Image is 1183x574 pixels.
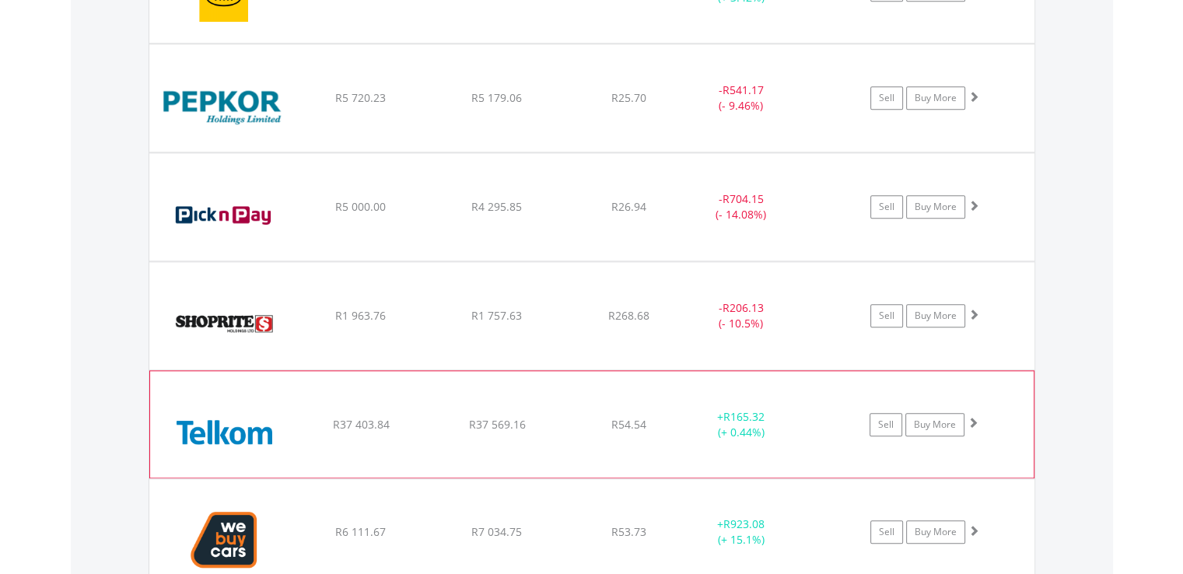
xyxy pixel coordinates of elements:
[870,304,903,327] a: Sell
[157,282,291,366] img: EQU.ZA.SHP.png
[611,90,646,105] span: R25.70
[723,300,764,315] span: R206.13
[870,86,903,110] a: Sell
[683,191,800,222] div: - (- 14.08%)
[468,417,525,432] span: R37 569.16
[335,524,386,539] span: R6 111.67
[683,82,800,114] div: - (- 9.46%)
[335,199,386,214] span: R5 000.00
[335,90,386,105] span: R5 720.23
[335,308,386,323] span: R1 963.76
[906,86,965,110] a: Buy More
[158,390,292,473] img: EQU.ZA.TKG.png
[723,82,764,97] span: R541.17
[906,304,965,327] a: Buy More
[471,90,522,105] span: R5 179.06
[682,409,799,440] div: + (+ 0.44%)
[723,516,765,531] span: R923.08
[332,417,389,432] span: R37 403.84
[906,195,965,219] a: Buy More
[870,520,903,544] a: Sell
[157,64,291,148] img: EQU.ZA.PPH.png
[611,417,646,432] span: R54.54
[471,524,522,539] span: R7 034.75
[683,300,800,331] div: - (- 10.5%)
[683,516,800,548] div: + (+ 15.1%)
[723,191,764,206] span: R704.15
[157,173,291,257] img: EQU.ZA.PIK.png
[870,195,903,219] a: Sell
[906,520,965,544] a: Buy More
[905,413,964,436] a: Buy More
[870,413,902,436] a: Sell
[471,308,522,323] span: R1 757.63
[611,524,646,539] span: R53.73
[723,409,765,424] span: R165.32
[608,308,649,323] span: R268.68
[471,199,522,214] span: R4 295.85
[611,199,646,214] span: R26.94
